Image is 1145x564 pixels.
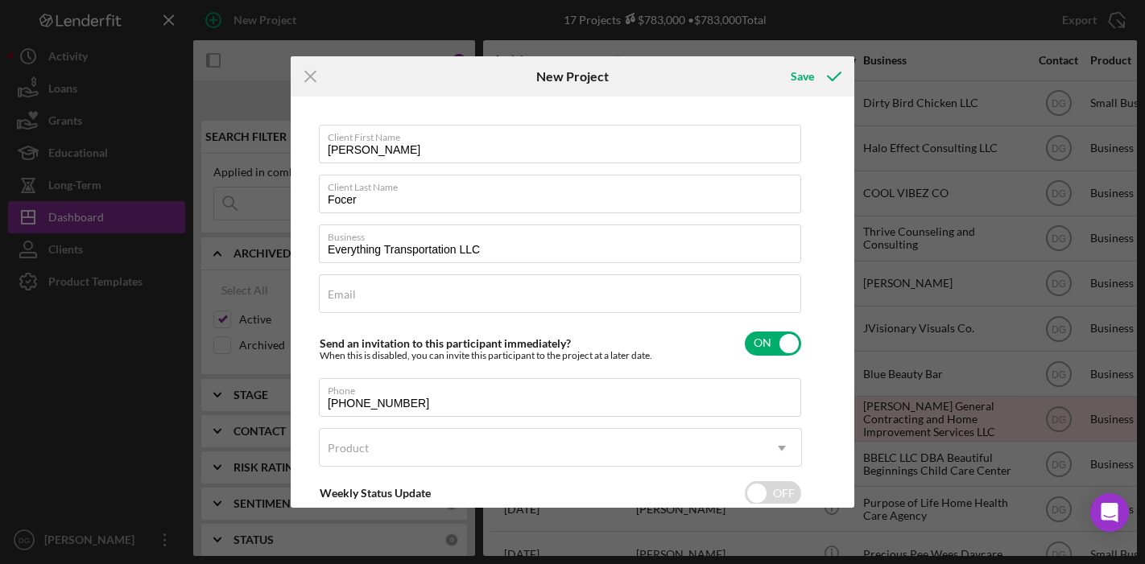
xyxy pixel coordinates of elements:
label: Business [328,225,801,243]
div: Open Intercom Messenger [1090,493,1129,532]
label: Send an invitation to this participant immediately? [320,336,571,350]
label: Client First Name [328,126,801,143]
button: Save [775,60,854,93]
label: Weekly Status Update [320,486,431,500]
label: Phone [328,379,801,397]
h6: New Project [536,69,609,84]
div: Product [328,442,369,455]
label: Client Last Name [328,175,801,193]
label: Email [328,288,356,301]
div: When this is disabled, you can invite this participant to the project at a later date. [320,350,652,361]
div: Save [791,60,814,93]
